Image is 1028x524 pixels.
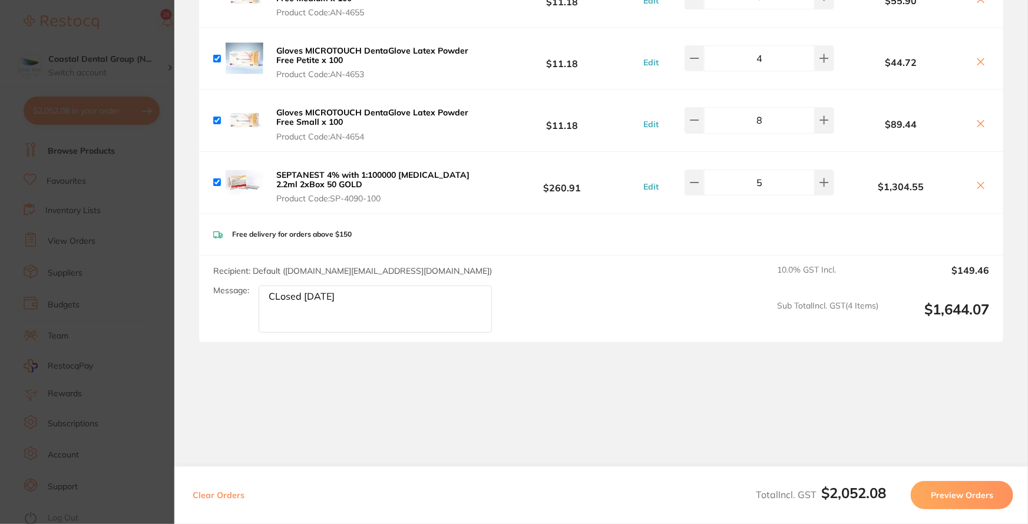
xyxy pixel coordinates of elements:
b: $2,052.08 [821,484,886,502]
span: Total Incl. GST [756,489,886,500]
output: $149.46 [888,265,989,291]
b: $260.91 [485,171,640,193]
label: Message: [213,286,249,296]
b: $11.18 [485,110,640,131]
textarea: CLosed [DATE] [259,286,492,333]
b: $11.18 [485,48,640,69]
span: 10.0 % GST Incl. [777,265,878,291]
button: Gloves MICROTOUCH DentaGlove Latex Powder Free Small x 100 Product Code:AN-4654 [273,107,485,141]
button: Edit [640,119,662,130]
button: Edit [640,57,662,68]
span: Product Code: SP-4090-100 [276,194,481,203]
b: Gloves MICROTOUCH DentaGlove Latex Powder Free Petite x 100 [276,45,468,65]
img: cXdwNnNpbQ [226,164,263,201]
img: dHJpa3NnMg [226,39,263,77]
span: Product Code: AN-4655 [276,8,481,17]
span: Recipient: Default ( [DOMAIN_NAME][EMAIL_ADDRESS][DOMAIN_NAME] ) [213,266,492,276]
button: SEPTANEST 4% with 1:100000 [MEDICAL_DATA] 2.2ml 2xBox 50 GOLD Product Code:SP-4090-100 [273,170,485,204]
button: Clear Orders [189,481,248,509]
button: Gloves MICROTOUCH DentaGlove Latex Powder Free Petite x 100 Product Code:AN-4653 [273,45,485,79]
img: YjliZ2p6eA [226,101,263,139]
b: $89.44 [834,119,968,130]
output: $1,644.07 [888,301,989,333]
span: Product Code: AN-4654 [276,132,481,141]
span: Sub Total Incl. GST ( 4 Items) [777,301,878,333]
p: Free delivery for orders above $150 [232,230,352,238]
b: $1,304.55 [834,181,968,192]
b: SEPTANEST 4% with 1:100000 [MEDICAL_DATA] 2.2ml 2xBox 50 GOLD [276,170,470,190]
button: Preview Orders [911,481,1013,509]
button: Edit [640,181,662,192]
b: Gloves MICROTOUCH DentaGlove Latex Powder Free Small x 100 [276,107,468,127]
b: $44.72 [834,57,968,68]
span: Product Code: AN-4653 [276,69,481,79]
